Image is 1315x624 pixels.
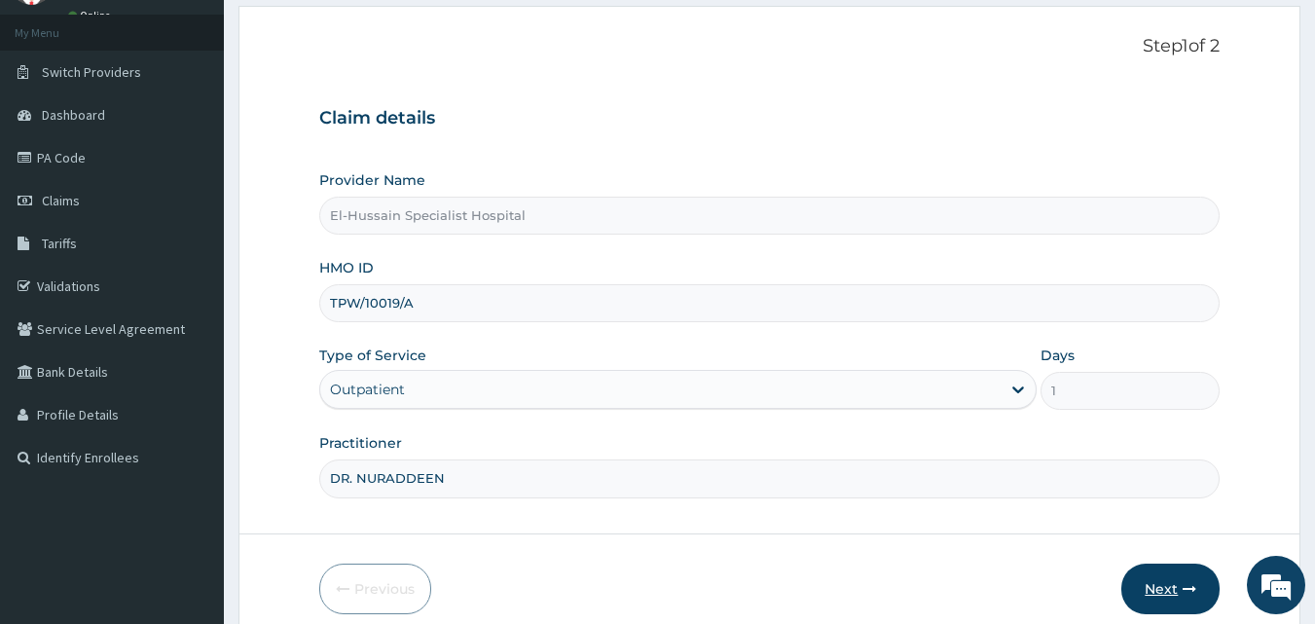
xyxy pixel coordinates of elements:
button: Previous [319,564,431,614]
label: HMO ID [319,258,374,277]
div: Chat with us now [101,109,327,134]
textarea: Type your message and hit 'Enter' [10,417,371,485]
h3: Claim details [319,108,1221,129]
div: Outpatient [330,380,405,399]
button: Next [1121,564,1220,614]
input: Enter HMO ID [319,284,1221,322]
span: Dashboard [42,106,105,124]
label: Practitioner [319,433,402,453]
span: Tariffs [42,235,77,252]
img: d_794563401_company_1708531726252_794563401 [36,97,79,146]
label: Type of Service [319,346,426,365]
span: Claims [42,192,80,209]
span: We're online! [113,188,269,385]
span: Switch Providers [42,63,141,81]
input: Enter Name [319,459,1221,497]
a: Online [68,9,115,22]
label: Provider Name [319,170,425,190]
p: Step 1 of 2 [319,36,1221,57]
label: Days [1041,346,1075,365]
div: Minimize live chat window [319,10,366,56]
